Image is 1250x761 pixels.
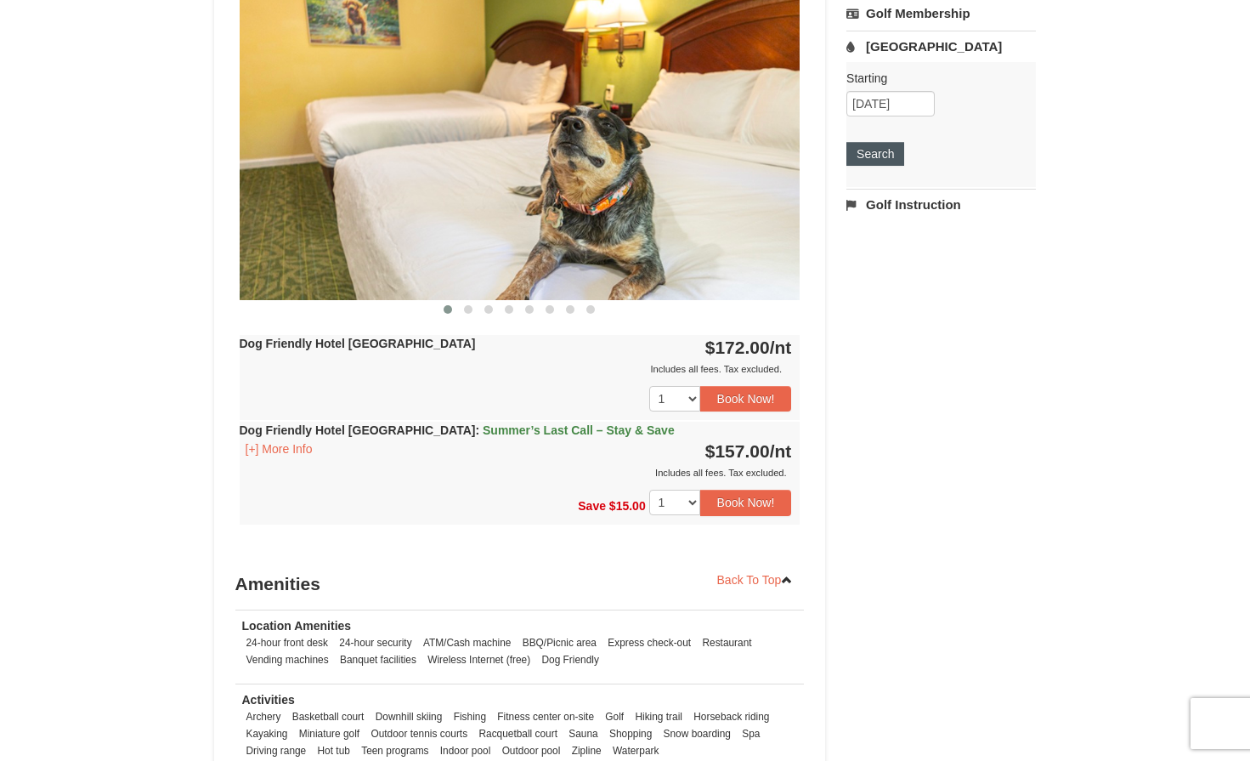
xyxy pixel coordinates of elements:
[705,338,792,357] strong: $172.00
[608,742,663,759] li: Waterpark
[846,189,1036,220] a: Golf Instruction
[846,70,1023,87] label: Starting
[240,423,675,437] strong: Dog Friendly Hotel [GEOGRAPHIC_DATA]
[366,725,472,742] li: Outdoor tennis courts
[335,634,416,651] li: 24-hour security
[493,708,598,725] li: Fitness center on-site
[450,708,490,725] li: Fishing
[336,651,421,668] li: Banquet facilities
[242,708,286,725] li: Archery
[537,651,602,668] li: Dog Friendly
[235,567,805,601] h3: Amenities
[242,693,295,707] strong: Activities
[314,742,354,759] li: Hot tub
[564,725,602,742] li: Sauna
[603,634,695,651] li: Express check-out
[371,708,447,725] li: Downhill skiing
[770,338,792,357] span: /nt
[240,361,792,378] div: Includes all fees. Tax excluded.
[705,441,770,461] span: $157.00
[242,619,352,633] strong: Location Amenities
[288,708,369,725] li: Basketball court
[698,634,755,651] li: Restaurant
[419,634,516,651] li: ATM/Cash machine
[700,490,792,515] button: Book Now!
[436,742,495,759] li: Indoor pool
[242,651,333,668] li: Vending machines
[568,742,606,759] li: Zipline
[631,708,687,725] li: Hiking trail
[423,651,535,668] li: Wireless Internet (free)
[474,725,562,742] li: Racquetball court
[770,441,792,461] span: /nt
[700,386,792,412] button: Book Now!
[846,142,904,166] button: Search
[475,423,479,437] span: :
[846,31,1036,62] a: [GEOGRAPHIC_DATA]
[518,634,601,651] li: BBQ/Picnic area
[240,440,319,458] button: [+] More Info
[578,499,606,513] span: Save
[242,634,333,651] li: 24-hour front desk
[240,337,476,350] strong: Dog Friendly Hotel [GEOGRAPHIC_DATA]
[242,742,311,759] li: Driving range
[738,725,764,742] li: Spa
[706,567,805,593] a: Back To Top
[295,725,364,742] li: Miniature golf
[498,742,565,759] li: Outdoor pool
[240,464,792,481] div: Includes all fees. Tax excluded.
[357,742,433,759] li: Teen programs
[689,708,773,725] li: Horseback riding
[609,499,646,513] span: $15.00
[483,423,675,437] span: Summer’s Last Call – Stay & Save
[659,725,735,742] li: Snow boarding
[242,725,292,742] li: Kayaking
[605,725,656,742] li: Shopping
[601,708,628,725] li: Golf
